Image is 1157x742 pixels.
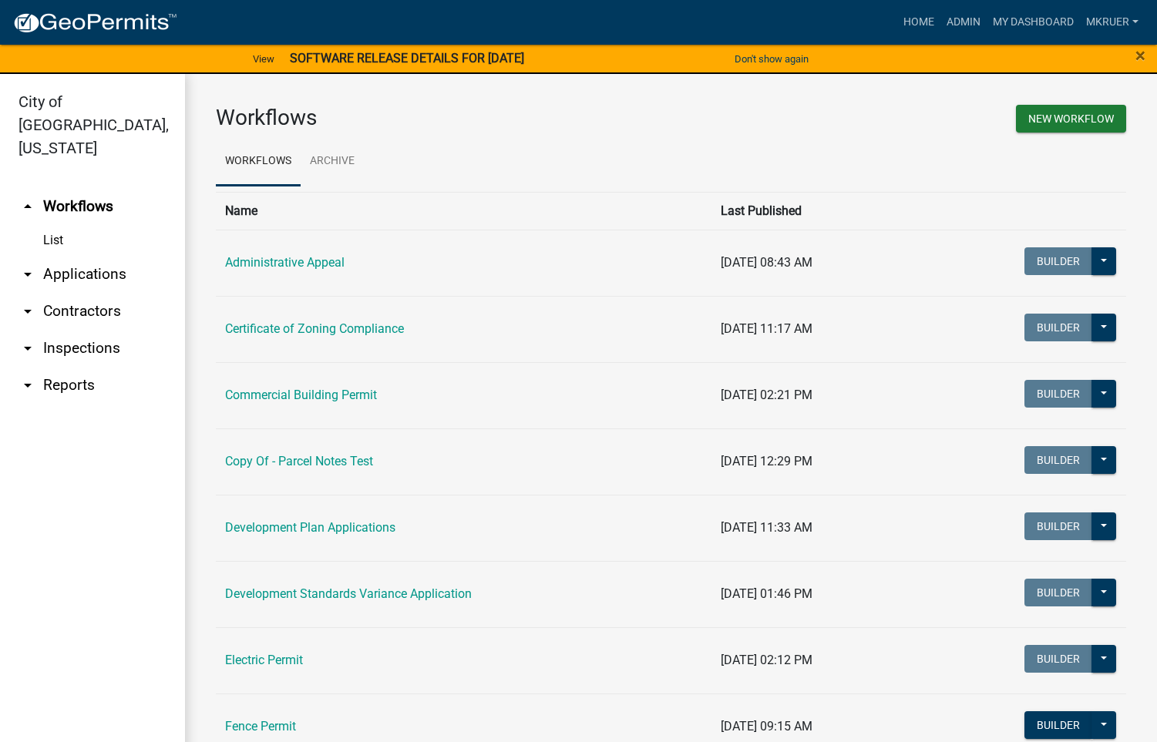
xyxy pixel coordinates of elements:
span: [DATE] 11:17 AM [721,321,812,336]
a: Certificate of Zoning Compliance [225,321,404,336]
a: Admin [940,8,987,37]
button: New Workflow [1016,105,1126,133]
strong: SOFTWARE RELEASE DETAILS FOR [DATE] [290,51,524,65]
a: Development Plan Applications [225,520,395,535]
span: [DATE] 02:12 PM [721,653,812,667]
a: My Dashboard [987,8,1080,37]
i: arrow_drop_up [18,197,37,216]
span: [DATE] 01:46 PM [721,586,812,601]
span: [DATE] 09:15 AM [721,719,812,734]
button: Builder [1024,579,1092,606]
button: Builder [1024,247,1092,275]
button: Builder [1024,645,1092,673]
a: Administrative Appeal [225,255,345,270]
i: arrow_drop_down [18,302,37,321]
a: View [247,46,281,72]
button: Don't show again [728,46,815,72]
a: Home [897,8,940,37]
i: arrow_drop_down [18,265,37,284]
span: [DATE] 12:29 PM [721,454,812,468]
a: Development Standards Variance Application [225,586,472,601]
a: Copy Of - Parcel Notes Test [225,454,373,468]
a: Archive [301,137,364,186]
h3: Workflows [216,105,660,131]
a: mkruer [1080,8,1145,37]
a: Workflows [216,137,301,186]
a: Fence Permit [225,719,296,734]
i: arrow_drop_down [18,376,37,395]
th: Last Published [711,192,917,230]
i: arrow_drop_down [18,339,37,358]
button: Builder [1024,314,1092,341]
button: Builder [1024,512,1092,540]
button: Builder [1024,380,1092,408]
span: [DATE] 02:21 PM [721,388,812,402]
button: Builder [1024,711,1092,739]
a: Electric Permit [225,653,303,667]
button: Builder [1024,446,1092,474]
span: [DATE] 08:43 AM [721,255,812,270]
th: Name [216,192,711,230]
button: Close [1135,46,1145,65]
span: [DATE] 11:33 AM [721,520,812,535]
span: × [1135,45,1145,66]
a: Commercial Building Permit [225,388,377,402]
